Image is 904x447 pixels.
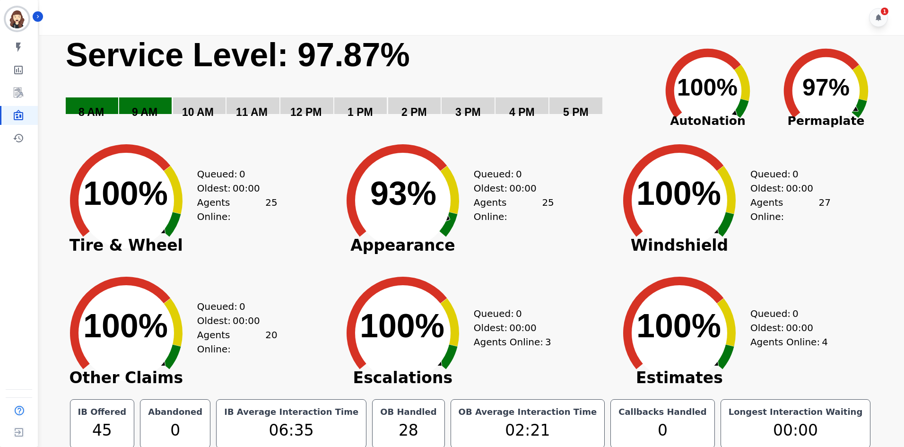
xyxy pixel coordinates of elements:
[370,175,436,212] text: 93%
[197,314,268,328] div: Oldest:
[750,167,821,181] div: Queued:
[146,419,204,442] div: 0
[474,167,545,181] div: Queued:
[197,328,278,356] div: Agents Online:
[78,106,104,118] text: 8 AM
[649,112,767,130] span: AutoNation
[750,321,821,335] div: Oldest:
[83,175,168,212] text: 100%
[457,405,599,419] div: OB Average Interaction Time
[65,35,647,132] svg: Service Level: 0%
[197,181,268,195] div: Oldest:
[750,195,831,224] div: Agents Online:
[822,335,828,349] span: 4
[55,241,197,250] span: Tire & Wheel
[76,419,129,442] div: 45
[233,181,260,195] span: 00:00
[332,241,474,250] span: Appearance
[727,419,865,442] div: 00:00
[222,405,360,419] div: IB Average Interaction Time
[792,307,799,321] span: 0
[727,405,865,419] div: Longest Interaction Waiting
[239,299,245,314] span: 0
[401,106,427,118] text: 2 PM
[608,373,750,383] span: Estimates
[132,106,157,118] text: 9 AM
[636,307,721,344] text: 100%
[474,307,545,321] div: Queued:
[792,167,799,181] span: 0
[239,167,245,181] span: 0
[474,321,545,335] div: Oldest:
[474,181,545,195] div: Oldest:
[332,373,474,383] span: Escalations
[786,181,813,195] span: 00:00
[474,195,554,224] div: Agents Online:
[455,106,481,118] text: 3 PM
[197,195,278,224] div: Agents Online:
[509,106,535,118] text: 4 PM
[290,106,322,118] text: 12 PM
[750,307,821,321] div: Queued:
[66,36,410,73] text: Service Level: 97.87%
[617,419,709,442] div: 0
[146,405,204,419] div: Abandoned
[265,328,277,356] span: 20
[677,74,738,101] text: 100%
[233,314,260,328] span: 00:00
[750,335,831,349] div: Agents Online:
[378,419,438,442] div: 28
[348,106,373,118] text: 1 PM
[457,419,599,442] div: 02:21
[474,335,554,349] div: Agents Online:
[608,241,750,250] span: Windshield
[236,106,268,118] text: 11 AM
[197,167,268,181] div: Queued:
[636,175,721,212] text: 100%
[542,195,554,224] span: 25
[563,106,589,118] text: 5 PM
[786,321,813,335] span: 00:00
[378,405,438,419] div: OB Handled
[881,8,888,15] div: 1
[83,307,168,344] text: 100%
[222,419,360,442] div: 06:35
[6,8,28,30] img: Bordered avatar
[802,74,850,101] text: 97%
[509,181,537,195] span: 00:00
[360,307,444,344] text: 100%
[617,405,709,419] div: Callbacks Handled
[55,373,197,383] span: Other Claims
[767,112,885,130] span: Permaplate
[516,307,522,321] span: 0
[545,335,551,349] span: 3
[182,106,214,118] text: 10 AM
[197,299,268,314] div: Queued:
[76,405,129,419] div: IB Offered
[818,195,830,224] span: 27
[509,321,537,335] span: 00:00
[265,195,277,224] span: 25
[516,167,522,181] span: 0
[750,181,821,195] div: Oldest:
